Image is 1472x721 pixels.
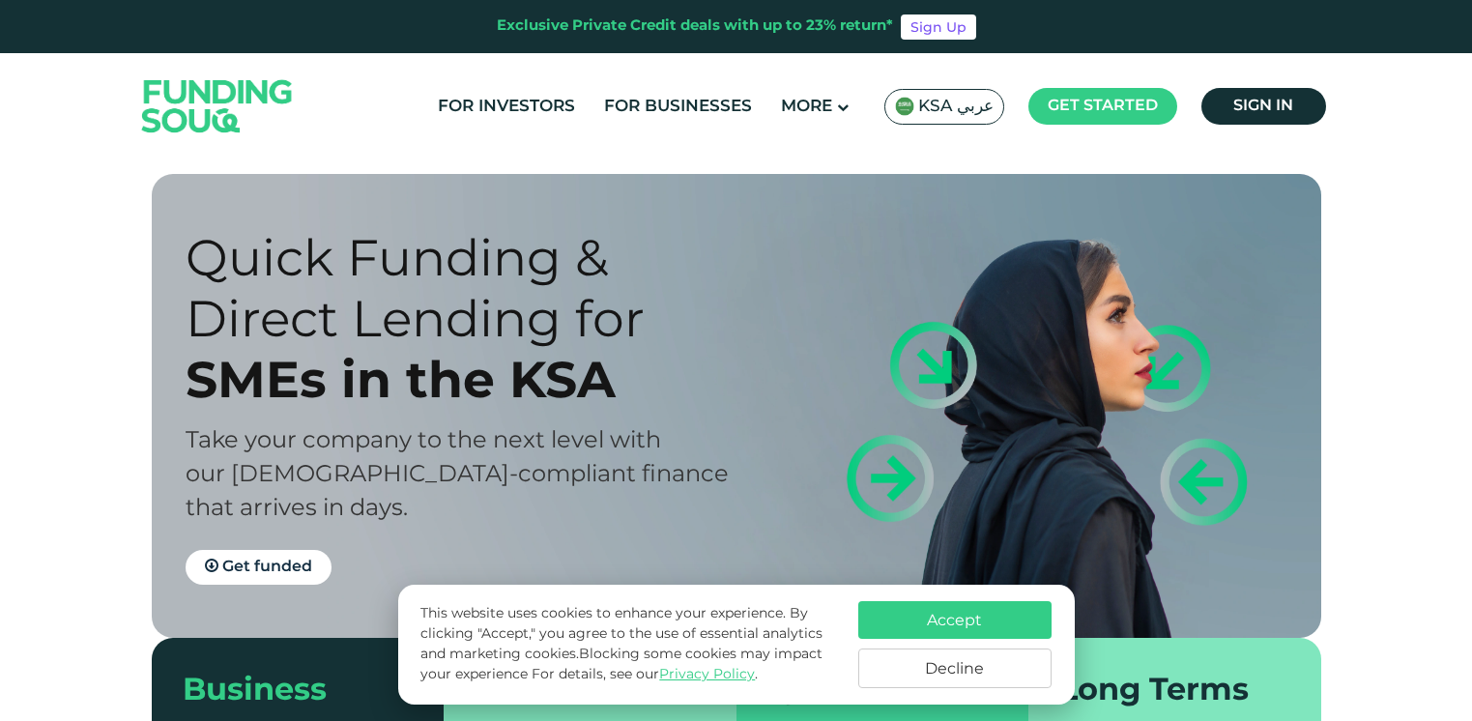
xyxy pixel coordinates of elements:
[186,227,770,349] div: Quick Funding & Direct Lending for
[420,604,838,685] p: This website uses cookies to enhance your experience. By clicking "Accept," you agree to the use ...
[599,91,757,123] a: For Businesses
[123,57,312,155] img: Logo
[186,430,729,520] span: Take your company to the next level with our [DEMOGRAPHIC_DATA]-compliant finance that arrives in...
[497,15,893,38] div: Exclusive Private Credit deals with up to 23% return*
[420,648,823,681] span: Blocking some cookies may impact your experience
[532,668,758,681] span: For details, see our .
[781,99,832,115] span: More
[186,550,332,585] a: Get funded
[1048,99,1158,113] span: Get started
[222,560,312,574] span: Get funded
[659,668,755,681] a: Privacy Policy
[1201,88,1326,125] a: Sign in
[918,96,994,118] span: KSA عربي
[433,91,580,123] a: For Investors
[186,349,770,410] div: SMEs in the KSA
[895,97,914,116] img: SA Flag
[858,649,1052,688] button: Decline
[858,601,1052,639] button: Accept
[901,14,976,40] a: Sign Up
[1233,99,1293,113] span: Sign in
